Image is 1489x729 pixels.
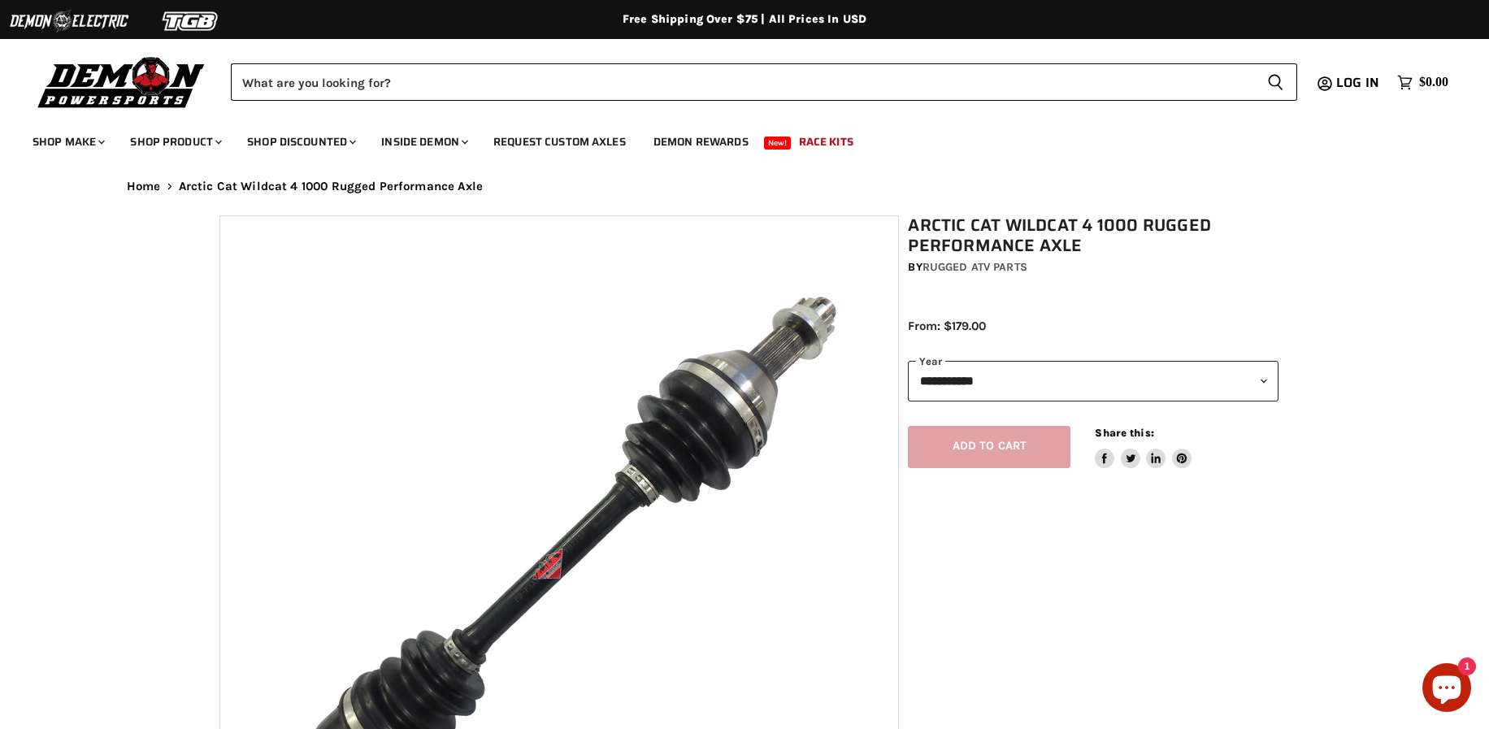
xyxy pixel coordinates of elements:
img: TGB Logo 2 [130,6,252,37]
div: by [908,258,1278,276]
a: $0.00 [1389,71,1456,94]
span: New! [764,137,792,150]
a: Shop Product [118,125,232,158]
img: Demon Electric Logo 2 [8,6,130,37]
a: Demon Rewards [641,125,761,158]
a: Log in [1329,76,1389,90]
nav: Breadcrumbs [94,180,1395,193]
span: Arctic Cat Wildcat 4 1000 Rugged Performance Axle [179,180,483,193]
span: $0.00 [1419,75,1448,90]
a: Request Custom Axles [481,125,638,158]
select: year [908,361,1278,401]
ul: Main menu [20,119,1444,158]
span: From: $179.00 [908,319,986,333]
input: Search [231,63,1254,101]
a: Inside Demon [369,125,478,158]
h1: Arctic Cat Wildcat 4 1000 Rugged Performance Axle [908,215,1278,256]
aside: Share this: [1095,426,1192,469]
button: Search [1254,63,1297,101]
span: Share this: [1095,427,1153,439]
a: Home [127,180,161,193]
a: Shop Make [20,125,115,158]
a: Rugged ATV Parts [922,260,1027,274]
form: Product [231,63,1297,101]
a: Shop Discounted [235,125,366,158]
a: Race Kits [787,125,866,158]
div: Free Shipping Over $75 | All Prices In USD [94,12,1395,27]
inbox-online-store-chat: Shopify online store chat [1417,663,1476,716]
img: Demon Powersports [33,53,211,111]
span: Log in [1336,72,1379,93]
